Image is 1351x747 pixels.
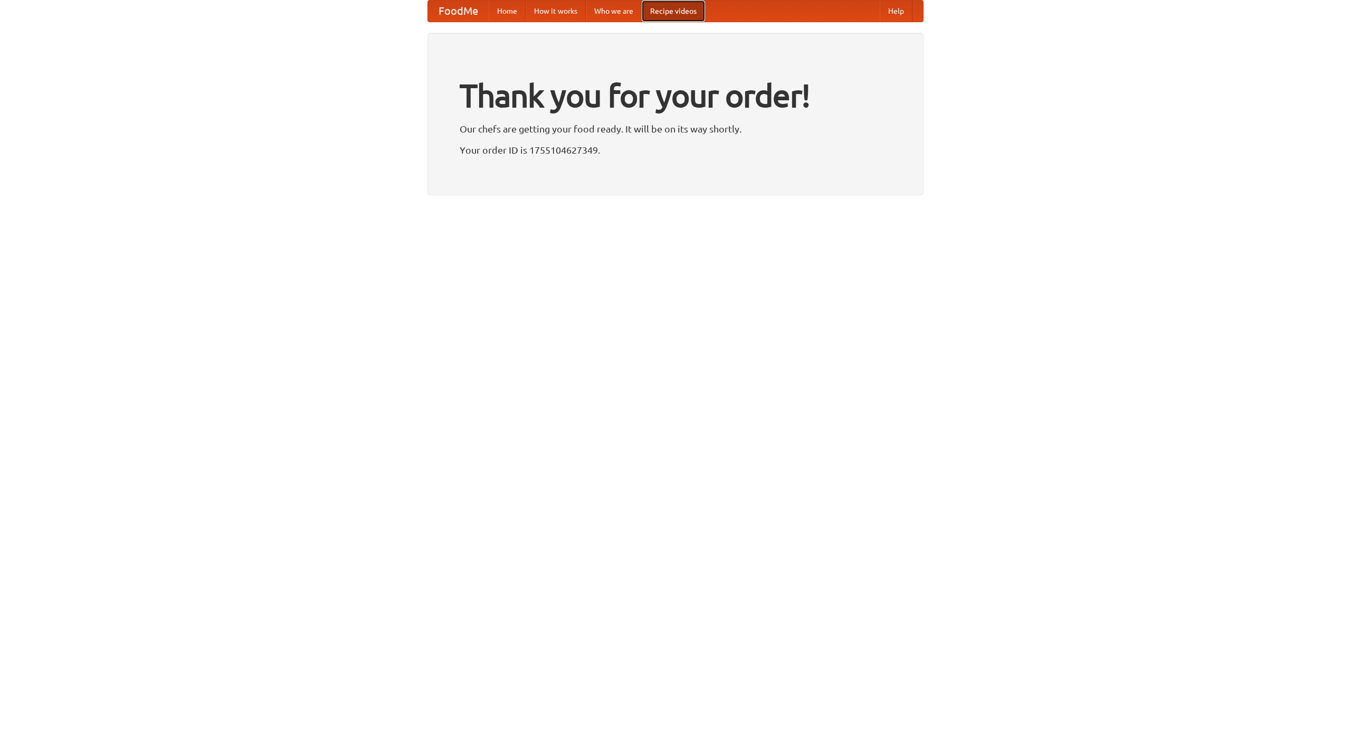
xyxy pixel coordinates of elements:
p: Your order ID is 1755104627349. [460,142,891,158]
a: How it works [526,1,586,22]
p: Our chefs are getting your food ready. It will be on its way shortly. [460,121,891,137]
h1: Thank you for your order! [460,70,891,121]
a: Recipe videos [642,1,705,22]
a: Help [880,1,912,22]
a: FoodMe [428,1,489,22]
a: Who we are [586,1,642,22]
a: Home [489,1,526,22]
